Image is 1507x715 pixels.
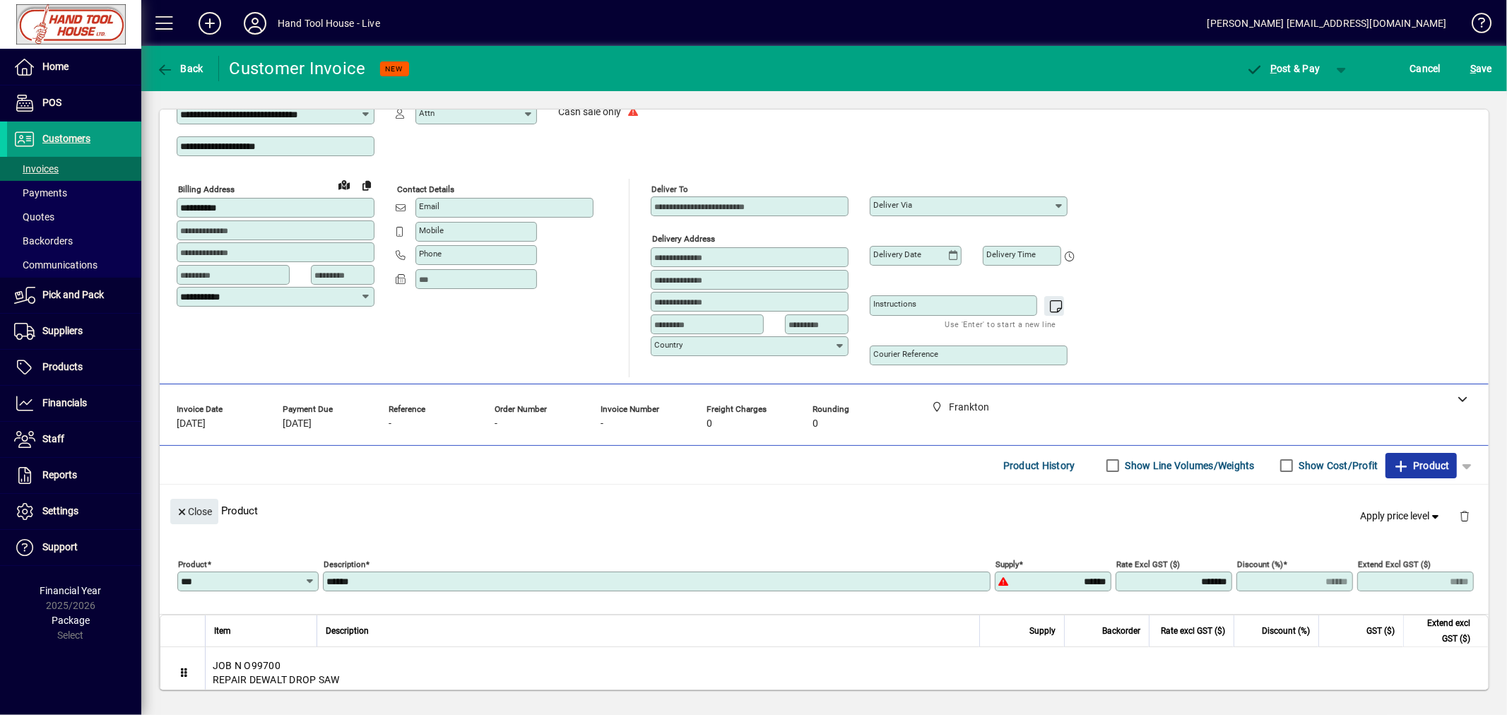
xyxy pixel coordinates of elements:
[998,453,1081,478] button: Product History
[40,585,102,596] span: Financial Year
[160,485,1489,536] div: Product
[7,530,141,565] a: Support
[187,11,232,36] button: Add
[707,418,712,430] span: 0
[1358,560,1431,569] mat-label: Extend excl GST ($)
[42,97,61,108] span: POS
[167,504,222,517] app-page-header-button: Close
[42,289,104,300] span: Pick and Pack
[873,299,916,309] mat-label: Instructions
[156,63,203,74] span: Back
[278,12,380,35] div: Hand Tool House - Live
[986,249,1036,259] mat-label: Delivery time
[42,505,78,516] span: Settings
[1448,499,1482,533] button: Delete
[1123,459,1255,473] label: Show Line Volumes/Weights
[654,340,682,350] mat-label: Country
[1270,63,1277,74] span: P
[995,560,1019,569] mat-label: Supply
[7,278,141,313] a: Pick and Pack
[170,499,218,524] button: Close
[7,181,141,205] a: Payments
[1385,453,1457,478] button: Product
[873,349,938,359] mat-label: Courier Reference
[945,316,1056,332] mat-hint: Use 'Enter' to start a new line
[326,623,369,639] span: Description
[42,541,78,552] span: Support
[419,201,439,211] mat-label: Email
[873,249,921,259] mat-label: Delivery date
[42,133,90,144] span: Customers
[1467,56,1496,81] button: Save
[389,418,391,430] span: -
[42,433,64,444] span: Staff
[7,314,141,349] a: Suppliers
[7,458,141,493] a: Reports
[324,560,365,569] mat-label: Description
[333,173,355,196] a: View on map
[141,56,219,81] app-page-header-button: Back
[7,253,141,277] a: Communications
[355,174,378,196] button: Copy to Delivery address
[7,494,141,529] a: Settings
[14,163,59,175] span: Invoices
[7,205,141,229] a: Quotes
[1361,509,1443,524] span: Apply price level
[7,85,141,121] a: POS
[232,11,278,36] button: Profile
[42,469,77,480] span: Reports
[178,560,207,569] mat-label: Product
[1003,454,1075,477] span: Product History
[1410,57,1441,80] span: Cancel
[7,422,141,457] a: Staff
[601,418,603,430] span: -
[1470,57,1492,80] span: ave
[1102,623,1140,639] span: Backorder
[1470,63,1476,74] span: S
[42,61,69,72] span: Home
[419,225,444,235] mat-label: Mobile
[1296,459,1378,473] label: Show Cost/Profit
[1207,12,1447,35] div: [PERSON_NAME] [EMAIL_ADDRESS][DOMAIN_NAME]
[1412,615,1470,646] span: Extend excl GST ($)
[1448,509,1482,522] app-page-header-button: Delete
[283,418,312,430] span: [DATE]
[14,259,97,271] span: Communications
[558,107,621,118] span: Cash sale only
[177,418,206,430] span: [DATE]
[1116,560,1180,569] mat-label: Rate excl GST ($)
[14,235,73,247] span: Backorders
[1366,623,1395,639] span: GST ($)
[42,325,83,336] span: Suppliers
[1355,504,1448,529] button: Apply price level
[1393,454,1450,477] span: Product
[7,350,141,385] a: Products
[873,200,912,210] mat-label: Deliver via
[1246,63,1320,74] span: ost & Pay
[42,361,83,372] span: Products
[7,49,141,85] a: Home
[14,211,54,223] span: Quotes
[52,615,90,626] span: Package
[176,500,213,524] span: Close
[419,108,435,118] mat-label: Attn
[153,56,207,81] button: Back
[7,386,141,421] a: Financials
[812,418,818,430] span: 0
[1407,56,1445,81] button: Cancel
[1161,623,1225,639] span: Rate excl GST ($)
[7,229,141,253] a: Backorders
[230,57,366,80] div: Customer Invoice
[1237,560,1283,569] mat-label: Discount (%)
[7,157,141,181] a: Invoices
[214,623,231,639] span: Item
[42,397,87,408] span: Financials
[419,249,442,259] mat-label: Phone
[1262,623,1310,639] span: Discount (%)
[1029,623,1056,639] span: Supply
[1461,3,1489,49] a: Knowledge Base
[651,184,688,194] mat-label: Deliver To
[1239,56,1328,81] button: Post & Pay
[386,64,403,73] span: NEW
[495,418,497,430] span: -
